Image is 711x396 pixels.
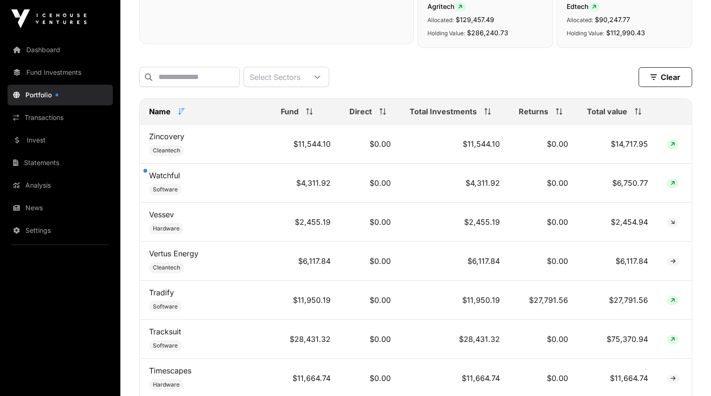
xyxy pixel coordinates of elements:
[8,62,113,83] a: Fund Investments
[509,164,577,203] td: $0.00
[149,171,180,180] a: Watchful
[509,320,577,359] td: $0.00
[271,281,340,320] td: $11,950.19
[340,125,401,164] td: $0.00
[577,242,657,281] td: $6,117.84
[519,106,548,117] span: Returns
[8,152,113,173] a: Statements
[8,130,113,150] a: Invest
[509,281,577,320] td: $27,791.56
[467,29,508,37] span: $286,240.73
[271,320,340,359] td: $28,431.32
[340,320,401,359] td: $0.00
[577,125,657,164] td: $14,717.95
[595,16,630,24] span: $90,247.77
[664,351,711,396] iframe: Chat Widget
[8,220,113,241] a: Settings
[271,203,340,242] td: $2,455.19
[11,9,87,28] img: Icehouse Ventures Logo
[427,2,466,10] span: Agritech
[271,242,340,281] td: $6,117.84
[153,303,178,310] span: Software
[639,67,692,87] button: Clear
[281,106,299,117] span: Fund
[340,242,401,281] td: $0.00
[244,67,306,87] div: Select Sectors
[567,2,600,10] span: Edtech
[149,288,174,297] a: Tradify
[587,106,627,117] span: Total value
[8,85,113,105] a: Portfolio
[577,320,657,359] td: $75,370.94
[400,125,509,164] td: $11,544.10
[149,210,174,219] a: Vessev
[340,203,401,242] td: $0.00
[153,186,178,193] span: Software
[606,29,645,37] span: $112,990.43
[153,225,180,232] span: Hardware
[509,203,577,242] td: $0.00
[271,125,340,164] td: $11,544.10
[400,203,509,242] td: $2,455.19
[400,320,509,359] td: $28,431.32
[8,198,113,218] a: News
[567,16,593,24] span: Allocated:
[8,40,113,60] a: Dashboard
[149,106,171,117] span: Name
[8,107,113,128] a: Transactions
[340,164,401,203] td: $0.00
[149,327,181,336] a: Tracksuit
[577,203,657,242] td: $2,454.94
[410,106,477,117] span: Total Investments
[153,264,180,271] span: Cleantech
[153,381,180,388] span: Hardware
[153,342,178,349] span: Software
[149,366,191,375] a: Timescapes
[577,164,657,203] td: $6,750.77
[340,281,401,320] td: $0.00
[271,164,340,203] td: $4,311.92
[427,30,465,37] span: Holding Value:
[8,175,113,196] a: Analysis
[149,249,198,258] a: Vertus Energy
[427,16,454,24] span: Allocated:
[349,106,372,117] span: Direct
[400,242,509,281] td: $6,117.84
[456,16,494,24] span: $129,457.49
[149,132,184,141] a: Zincovery
[509,242,577,281] td: $0.00
[567,30,604,37] span: Holding Value:
[153,147,180,154] span: Cleantech
[509,125,577,164] td: $0.00
[400,281,509,320] td: $11,950.19
[400,164,509,203] td: $4,311.92
[577,281,657,320] td: $27,791.56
